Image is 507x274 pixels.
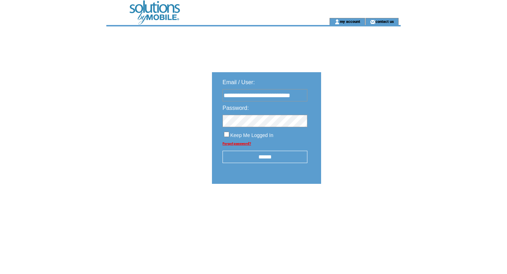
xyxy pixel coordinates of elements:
[223,105,249,111] span: Password:
[334,19,340,25] img: account_icon.gif
[230,132,273,138] span: Keep Me Logged In
[342,201,377,210] img: transparent.png
[223,79,255,85] span: Email / User:
[375,19,394,24] a: contact us
[223,142,251,145] a: Forgot password?
[340,19,360,24] a: my account
[370,19,375,25] img: contact_us_icon.gif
